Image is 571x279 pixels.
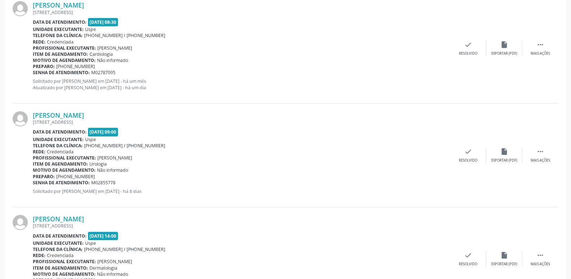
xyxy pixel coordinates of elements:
[33,78,450,90] p: Solicitado por [PERSON_NAME] em [DATE] - há um mês Atualizado por [PERSON_NAME] em [DATE] - há um...
[56,63,95,69] span: [PHONE_NUMBER]
[89,161,107,167] span: Urologia
[33,155,96,161] b: Profissional executante:
[464,251,472,259] i: check
[13,215,28,230] img: img
[33,57,96,63] b: Motivo de agendamento:
[89,265,117,271] span: Dermatologia
[33,19,87,25] b: Data de atendimento:
[56,174,95,180] span: [PHONE_NUMBER]
[33,167,96,173] b: Motivo de agendamento:
[531,262,550,267] div: Mais ações
[33,26,84,32] b: Unidade executante:
[33,258,96,265] b: Profissional executante:
[33,240,84,246] b: Unidade executante:
[536,41,544,49] i: 
[33,265,88,271] b: Item de agendamento:
[85,240,96,246] span: Uspe
[33,69,90,76] b: Senha de atendimento:
[33,223,450,229] div: [STREET_ADDRESS]
[33,246,83,252] b: Telefone da clínica:
[33,174,55,180] b: Preparo:
[33,252,45,258] b: Rede:
[33,129,87,135] b: Data de atendimento:
[459,158,477,163] div: Resolvido
[33,271,96,277] b: Motivo de agendamento:
[13,111,28,126] img: img
[33,9,450,15] div: [STREET_ADDRESS]
[85,136,96,143] span: Uspe
[13,1,28,16] img: img
[531,158,550,163] div: Mais ações
[500,251,508,259] i: insert_drive_file
[459,262,477,267] div: Resolvido
[97,258,132,265] span: [PERSON_NAME]
[536,148,544,156] i: 
[97,57,128,63] span: Não informado
[97,45,132,51] span: [PERSON_NAME]
[33,1,84,9] a: [PERSON_NAME]
[33,51,88,57] b: Item de agendamento:
[491,158,517,163] div: Exportar (PDF)
[47,149,74,155] span: Credenciada
[33,149,45,155] b: Rede:
[500,41,508,49] i: insert_drive_file
[33,111,84,119] a: [PERSON_NAME]
[88,232,118,240] span: [DATE] 14:00
[33,119,450,125] div: [STREET_ADDRESS]
[33,63,55,69] b: Preparo:
[33,215,84,223] a: [PERSON_NAME]
[33,188,450,194] p: Solicitado por [PERSON_NAME] em [DATE] - há 8 dias
[464,41,472,49] i: check
[536,251,544,259] i: 
[85,26,96,32] span: Uspe
[33,180,90,186] b: Senha de atendimento:
[33,39,45,45] b: Rede:
[97,155,132,161] span: [PERSON_NAME]
[491,262,517,267] div: Exportar (PDF)
[97,167,128,173] span: Não informado
[33,143,83,149] b: Telefone da clínica:
[464,148,472,156] i: check
[91,69,115,76] span: M02787095
[33,45,96,51] b: Profissional executante:
[531,51,550,56] div: Mais ações
[500,148,508,156] i: insert_drive_file
[33,233,87,239] b: Data de atendimento:
[33,161,88,167] b: Item de agendamento:
[33,136,84,143] b: Unidade executante:
[84,32,165,39] span: [PHONE_NUMBER] / [PHONE_NUMBER]
[97,271,128,277] span: Não informado
[89,51,113,57] span: Cardiologia
[91,180,115,186] span: M02855778
[459,51,477,56] div: Resolvido
[84,143,165,149] span: [PHONE_NUMBER] / [PHONE_NUMBER]
[47,252,74,258] span: Credenciada
[88,18,118,26] span: [DATE] 08:30
[47,39,74,45] span: Credenciada
[84,246,165,252] span: [PHONE_NUMBER] / [PHONE_NUMBER]
[88,128,118,136] span: [DATE] 09:00
[491,51,517,56] div: Exportar (PDF)
[33,32,83,39] b: Telefone da clínica:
